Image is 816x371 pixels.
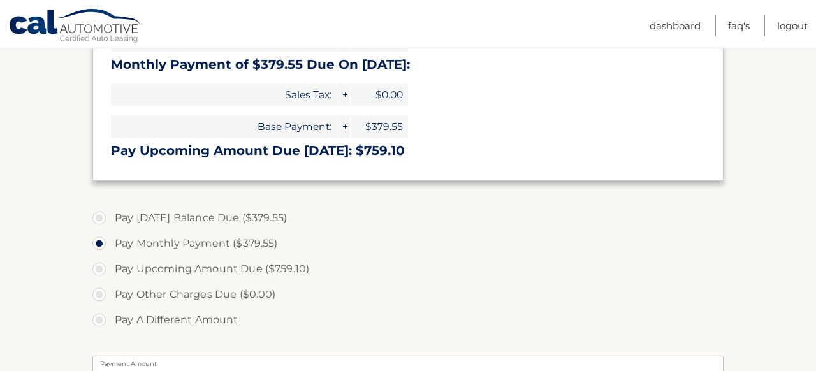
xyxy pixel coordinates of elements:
[8,8,142,45] a: Cal Automotive
[337,115,350,138] span: +
[650,15,701,36] a: Dashboard
[92,356,724,366] label: Payment Amount
[92,256,724,282] label: Pay Upcoming Amount Due ($759.10)
[351,84,408,106] span: $0.00
[337,84,350,106] span: +
[92,307,724,333] label: Pay A Different Amount
[92,282,724,307] label: Pay Other Charges Due ($0.00)
[351,115,408,138] span: $379.55
[111,57,705,73] h3: Monthly Payment of $379.55 Due On [DATE]:
[111,115,337,138] span: Base Payment:
[777,15,808,36] a: Logout
[92,231,724,256] label: Pay Monthly Payment ($379.55)
[111,84,337,106] span: Sales Tax:
[111,143,705,159] h3: Pay Upcoming Amount Due [DATE]: $759.10
[92,205,724,231] label: Pay [DATE] Balance Due ($379.55)
[728,15,750,36] a: FAQ's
